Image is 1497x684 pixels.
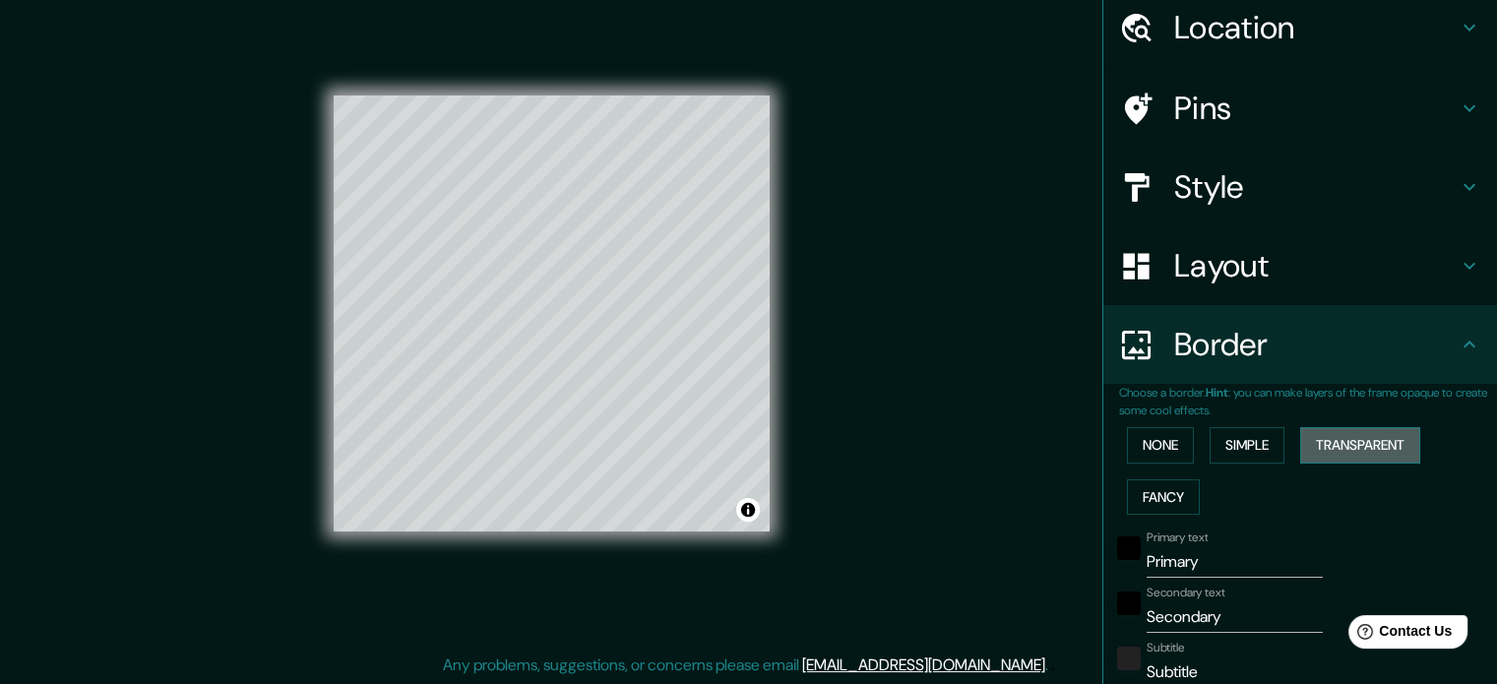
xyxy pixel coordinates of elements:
a: [EMAIL_ADDRESS][DOMAIN_NAME] [802,654,1045,675]
label: Primary text [1147,529,1208,546]
label: Subtitle [1147,640,1185,656]
button: Fancy [1127,479,1200,516]
iframe: Help widget launcher [1322,607,1475,662]
div: . [1051,653,1055,677]
p: Choose a border. : you can make layers of the frame opaque to create some cool effects. [1119,384,1497,419]
button: Transparent [1300,427,1420,464]
div: Pins [1103,69,1497,148]
div: Style [1103,148,1497,226]
button: None [1127,427,1194,464]
label: Secondary text [1147,585,1225,601]
h4: Style [1174,167,1458,207]
p: Any problems, suggestions, or concerns please email . [443,653,1048,677]
div: Layout [1103,226,1497,305]
h4: Pins [1174,89,1458,128]
h4: Layout [1174,246,1458,285]
b: Hint [1206,385,1228,401]
h4: Border [1174,325,1458,364]
button: black [1117,536,1141,560]
button: Toggle attribution [736,498,760,522]
div: . [1048,653,1051,677]
button: Simple [1210,427,1284,464]
button: black [1117,591,1141,615]
button: color-222222 [1117,647,1141,670]
div: Border [1103,305,1497,384]
h4: Location [1174,8,1458,47]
